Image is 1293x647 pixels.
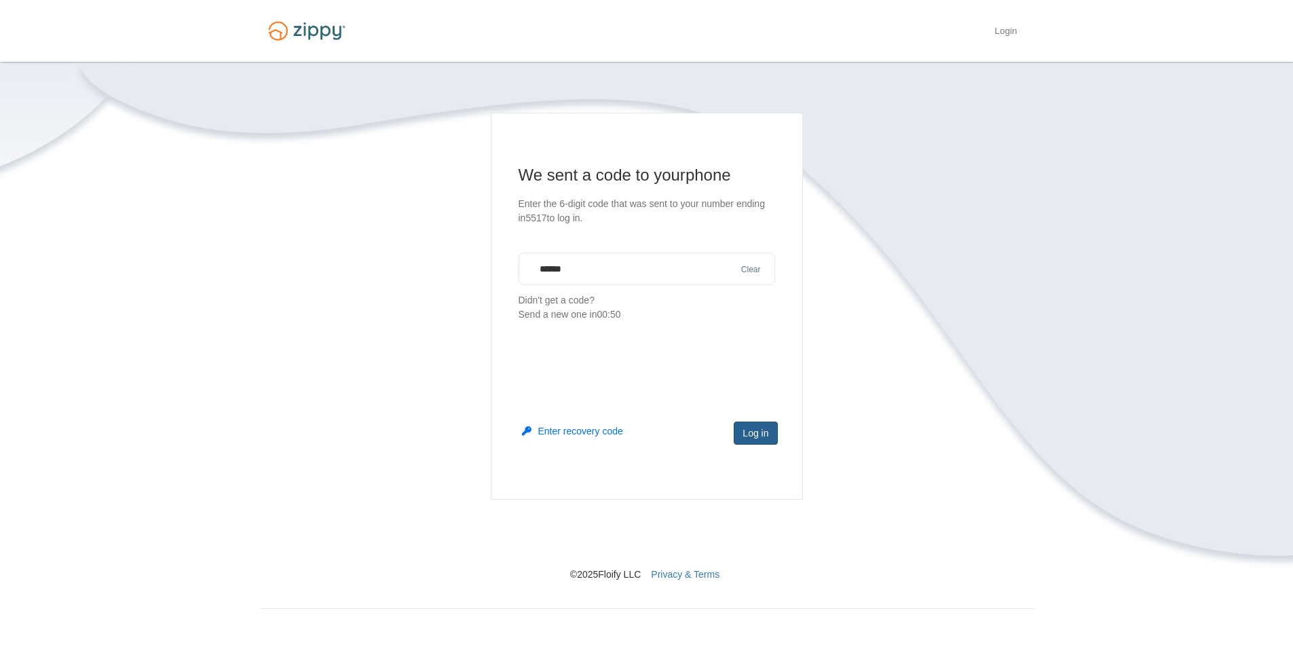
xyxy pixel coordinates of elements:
[734,422,777,445] button: Log in
[260,15,354,47] img: Logo
[519,308,775,322] div: Send a new one in 00:50
[737,263,765,276] button: Clear
[260,500,1034,581] nav: © 2025 Floify LLC
[519,164,775,186] h1: We sent a code to your phone
[651,569,719,580] a: Privacy & Terms
[994,26,1017,39] a: Login
[519,293,775,322] p: Didn't get a code?
[519,197,775,225] p: Enter the 6-digit code that was sent to your number ending in 5517 to log in.
[522,424,623,438] button: Enter recovery code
